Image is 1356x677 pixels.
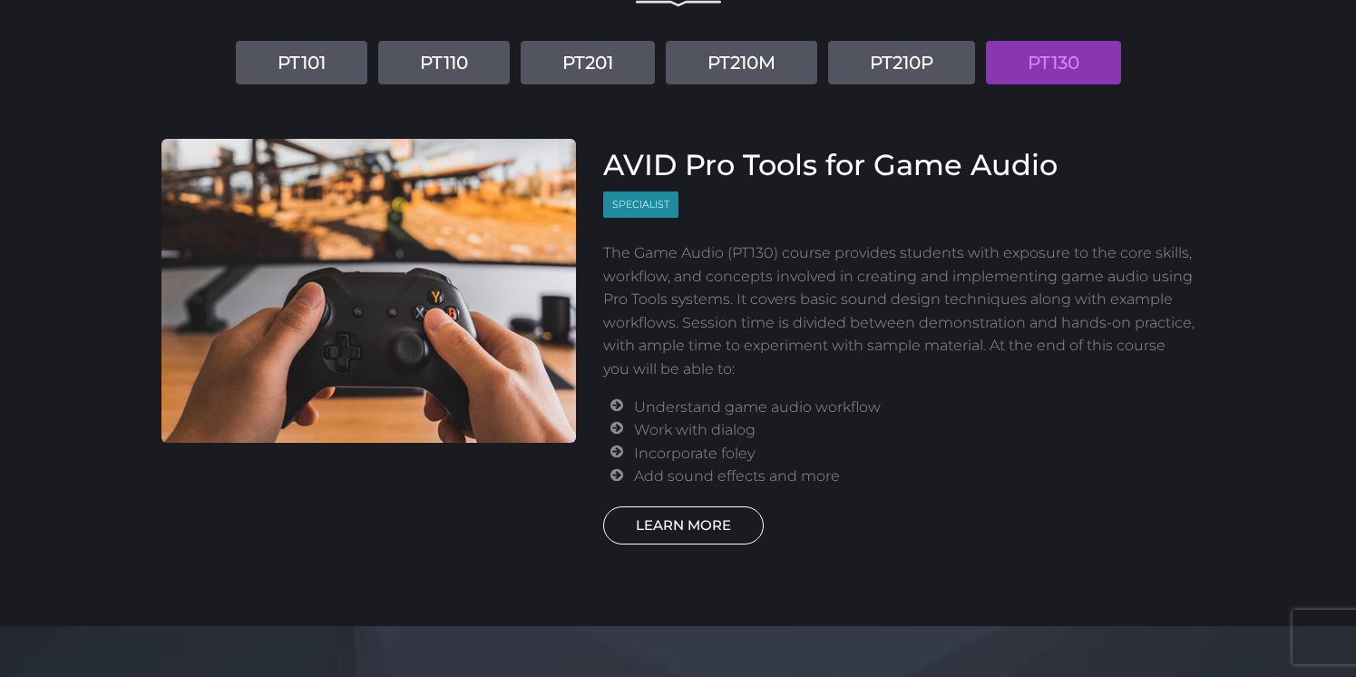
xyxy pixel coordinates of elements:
li: Add sound effects and more [634,465,1195,488]
span: Specialist [603,191,678,218]
a: PT210M [666,41,817,84]
p: The Game Audio (PT130) course provides students with exposure to the core skills, workflow, and c... [603,241,1195,381]
li: Work with dialog [634,418,1195,442]
h3: AVID Pro Tools for Game Audio [603,148,1195,182]
a: PT210P [828,41,975,84]
a: PT201 [521,41,655,84]
a: LEARN MORE [603,506,764,545]
li: Incorporate foley [634,442,1195,466]
a: PT110 [378,41,510,84]
a: PT130 [986,41,1121,84]
img: AVID Pro Tools for Game Audio Course [161,139,577,443]
a: PT101 [236,41,367,84]
li: Understand game audio workflow [634,396,1195,419]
